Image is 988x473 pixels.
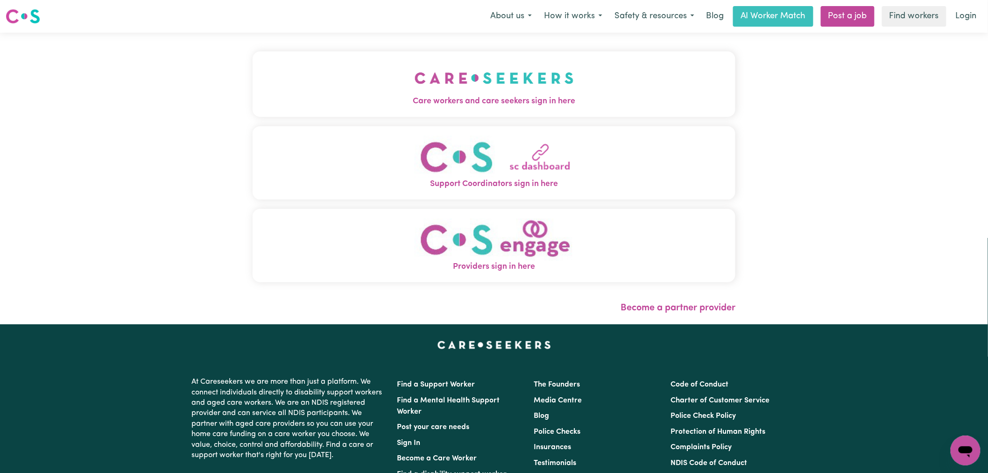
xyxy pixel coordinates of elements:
[484,7,538,26] button: About us
[534,428,580,436] a: Police Checks
[6,8,40,25] img: Careseekers logo
[253,51,735,117] button: Care workers and care seekers sign in here
[671,412,736,420] a: Police Check Policy
[671,444,732,451] a: Complaints Policy
[253,209,735,282] button: Providers sign in here
[253,178,735,190] span: Support Coordinators sign in here
[951,436,981,466] iframe: Button to launch messaging window
[253,95,735,107] span: Care workers and care seekers sign in here
[6,6,40,27] a: Careseekers logo
[253,126,735,200] button: Support Coordinators sign in here
[534,381,580,388] a: The Founders
[438,341,551,349] a: Careseekers home page
[821,6,875,27] a: Post a job
[534,444,571,451] a: Insurances
[700,6,729,27] a: Blog
[534,412,549,420] a: Blog
[191,373,386,464] p: At Careseekers we are more than just a platform. We connect individuals directly to disability su...
[671,428,766,436] a: Protection of Human Rights
[538,7,608,26] button: How it works
[534,397,582,404] a: Media Centre
[253,261,735,273] span: Providers sign in here
[397,381,475,388] a: Find a Support Worker
[397,397,500,416] a: Find a Mental Health Support Worker
[671,459,748,467] a: NDIS Code of Conduct
[882,6,946,27] a: Find workers
[397,423,469,431] a: Post your care needs
[397,455,477,462] a: Become a Care Worker
[950,6,982,27] a: Login
[608,7,700,26] button: Safety & resources
[397,439,420,447] a: Sign In
[534,459,576,467] a: Testimonials
[621,303,735,313] a: Become a partner provider
[733,6,813,27] a: AI Worker Match
[671,381,729,388] a: Code of Conduct
[671,397,770,404] a: Charter of Customer Service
